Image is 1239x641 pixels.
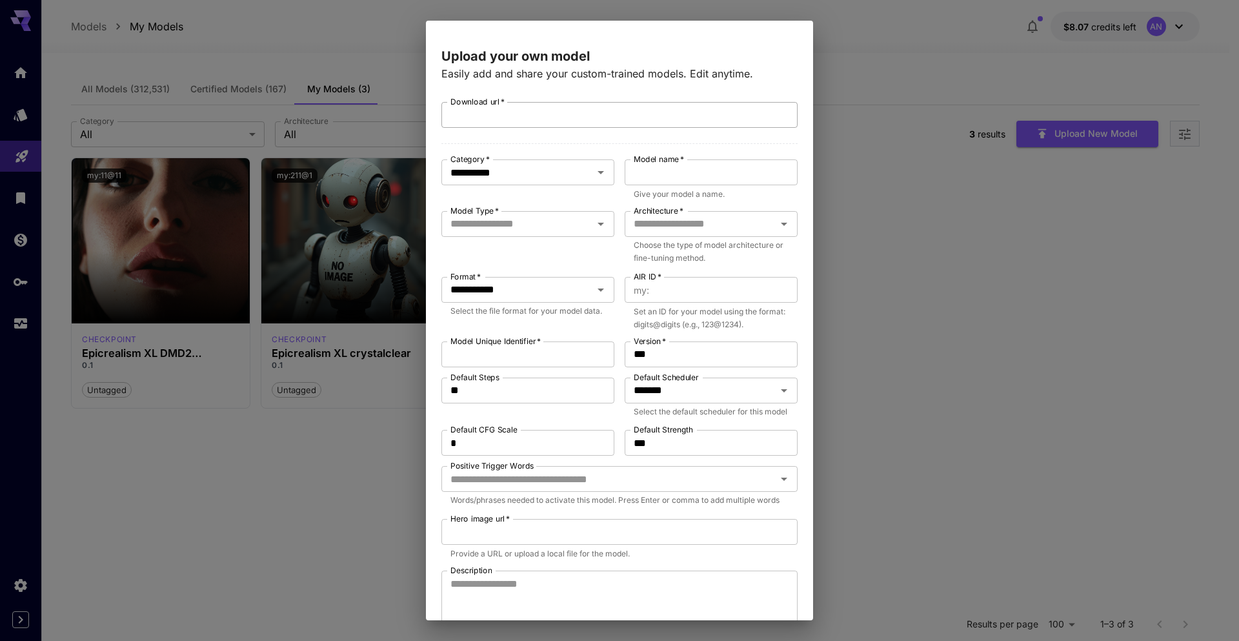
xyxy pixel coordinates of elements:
[450,205,499,216] label: Model Type
[634,336,666,347] label: Version
[592,163,610,181] button: Open
[592,215,610,233] button: Open
[634,239,789,265] p: Choose the type of model architecture or fine-tuning method.
[450,513,510,524] label: Hero image url
[450,271,481,282] label: Format
[450,372,499,383] label: Default Steps
[634,372,699,383] label: Default Scheduler
[634,154,684,165] label: Model name
[634,424,693,435] label: Default Strength
[441,46,798,66] p: Upload your own model
[450,547,789,560] p: Provide a URL or upload a local file for the model.
[634,188,789,201] p: Give your model a name.
[775,382,793,400] button: Open
[450,494,789,507] p: Words/phrases needed to activate this model. Press Enter or comma to add multiple words
[634,205,683,216] label: Architecture
[775,470,793,488] button: Open
[775,215,793,233] button: Open
[450,565,492,576] label: Description
[592,281,610,299] button: Open
[450,460,534,471] label: Positive Trigger Words
[450,154,490,165] label: Category
[450,424,518,435] label: Default CFG Scale
[634,405,789,418] p: Select the default scheduler for this model
[450,336,541,347] label: Model Unique Identifier
[634,271,661,282] label: AIR ID
[450,305,605,318] p: Select the file format for your model data.
[634,283,649,298] span: my :
[441,66,798,81] p: Easily add and share your custom-trained models. Edit anytime.
[634,305,789,331] p: Set an ID for your model using the format: digits@digits (e.g., 123@1234).
[450,96,505,107] label: Download url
